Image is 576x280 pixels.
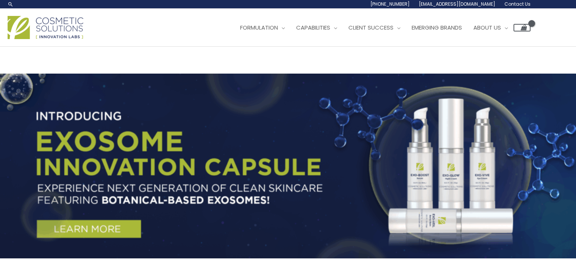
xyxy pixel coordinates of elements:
span: Contact Us [504,1,531,7]
a: Capabilities [290,16,343,39]
span: Capabilities [296,24,330,31]
span: About Us [473,24,501,31]
span: Formulation [240,24,278,31]
a: Search icon link [8,1,14,7]
a: Emerging Brands [406,16,468,39]
span: Emerging Brands [412,24,462,31]
a: View Shopping Cart, empty [514,24,531,31]
span: Client Success [348,24,393,31]
a: Formulation [234,16,290,39]
a: Client Success [343,16,406,39]
img: Cosmetic Solutions Logo [8,16,83,39]
a: About Us [468,16,514,39]
nav: Site Navigation [229,16,531,39]
span: [EMAIL_ADDRESS][DOMAIN_NAME] [419,1,495,7]
span: [PHONE_NUMBER] [370,1,410,7]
